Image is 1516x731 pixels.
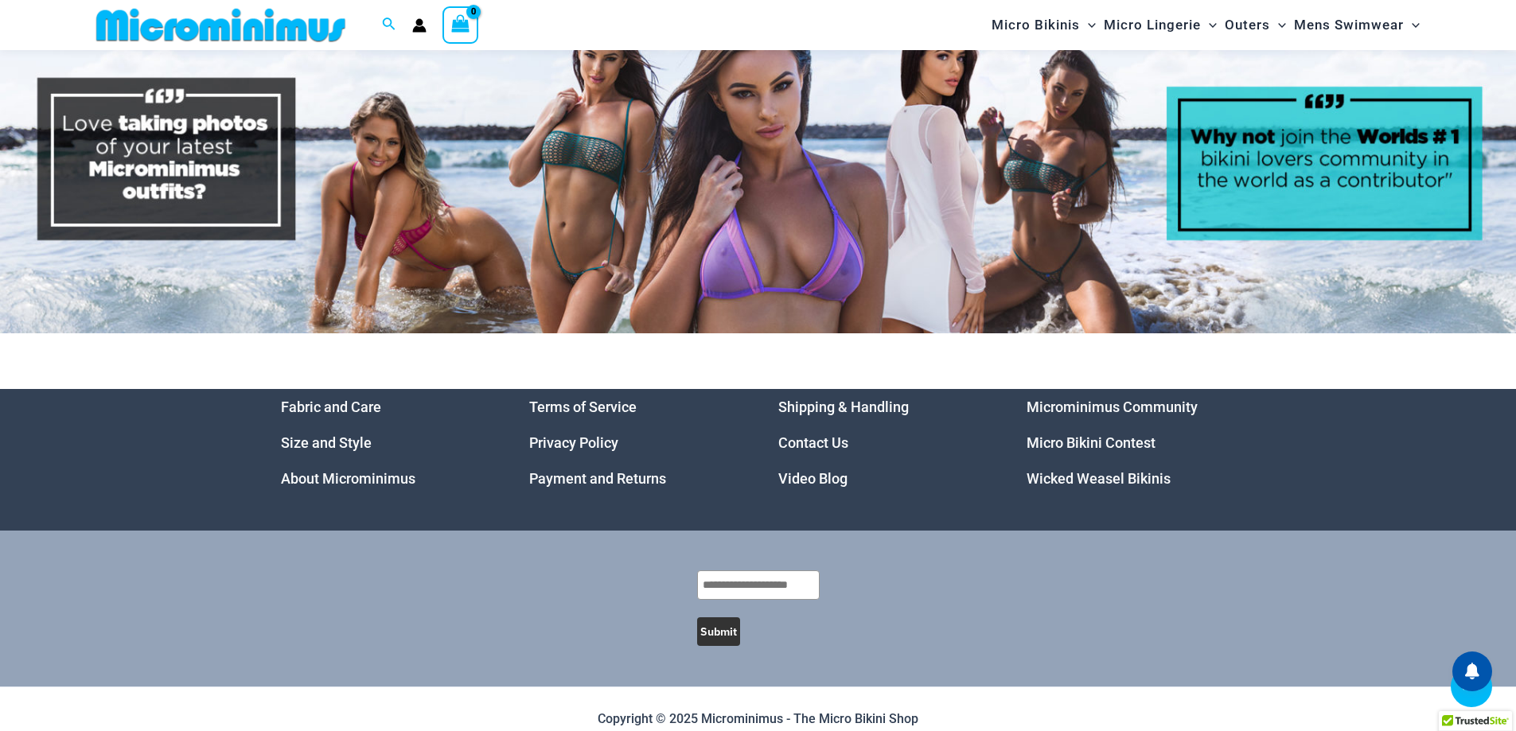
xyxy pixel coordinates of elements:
[1294,5,1404,45] span: Mens Swimwear
[529,389,739,496] aside: Footer Widget 2
[1221,5,1290,45] a: OutersMenu ToggleMenu Toggle
[985,2,1427,48] nav: Site Navigation
[1027,434,1156,451] a: Micro Bikini Contest
[1027,470,1171,487] a: Wicked Weasel Bikinis
[412,18,427,33] a: Account icon link
[1027,399,1198,415] a: Microminimus Community
[529,434,618,451] a: Privacy Policy
[1225,5,1270,45] span: Outers
[281,399,381,415] a: Fabric and Care
[90,7,352,43] img: MM SHOP LOGO FLAT
[1027,389,1236,496] aside: Footer Widget 4
[1270,5,1286,45] span: Menu Toggle
[1290,5,1424,45] a: Mens SwimwearMenu ToggleMenu Toggle
[1404,5,1420,45] span: Menu Toggle
[1104,5,1201,45] span: Micro Lingerie
[988,5,1100,45] a: Micro BikinisMenu ToggleMenu Toggle
[1080,5,1096,45] span: Menu Toggle
[778,434,848,451] a: Contact Us
[1027,389,1236,496] nav: Menu
[281,707,1236,731] p: Copyright © 2025 Microminimus - The Micro Bikini Shop
[529,389,739,496] nav: Menu
[281,470,415,487] a: About Microminimus
[281,389,490,496] nav: Menu
[382,15,396,35] a: Search icon link
[778,389,988,496] nav: Menu
[529,399,637,415] a: Terms of Service
[442,6,479,43] a: View Shopping Cart, empty
[529,470,666,487] a: Payment and Returns
[281,434,372,451] a: Size and Style
[778,470,848,487] a: Video Blog
[281,389,490,496] aside: Footer Widget 1
[697,617,740,646] button: Submit
[1100,5,1221,45] a: Micro LingerieMenu ToggleMenu Toggle
[778,389,988,496] aside: Footer Widget 3
[992,5,1080,45] span: Micro Bikinis
[778,399,909,415] a: Shipping & Handling
[1201,5,1217,45] span: Menu Toggle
